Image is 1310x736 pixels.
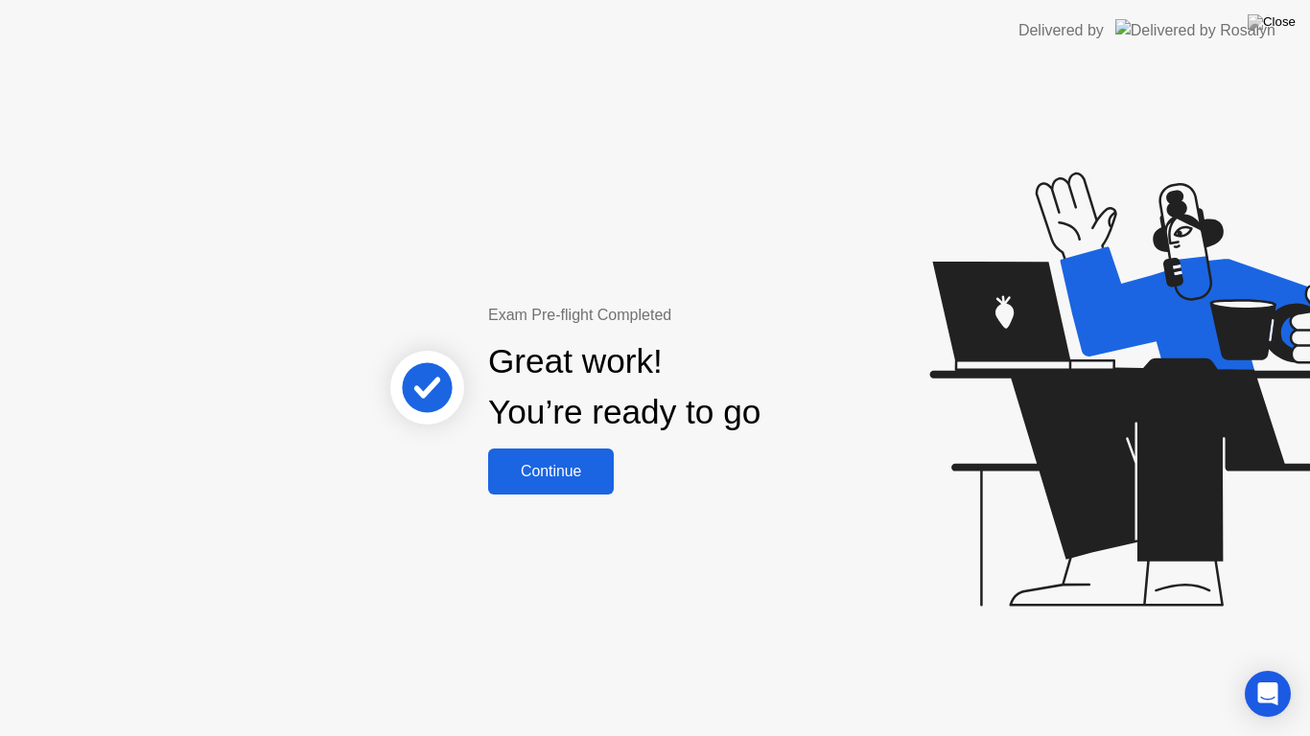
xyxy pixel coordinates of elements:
[1018,19,1104,42] div: Delivered by
[1115,19,1275,41] img: Delivered by Rosalyn
[488,336,760,438] div: Great work! You’re ready to go
[494,463,608,480] div: Continue
[1245,671,1291,717] div: Open Intercom Messenger
[488,304,884,327] div: Exam Pre-flight Completed
[488,448,614,494] button: Continue
[1248,14,1296,30] img: Close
